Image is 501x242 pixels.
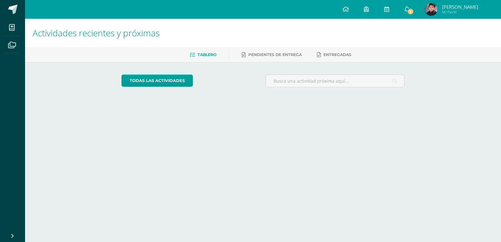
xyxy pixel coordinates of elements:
[442,9,478,15] span: Mi Perfil
[248,52,302,57] span: Pendientes de entrega
[198,52,216,57] span: Tablero
[425,3,437,16] img: d9776e696e289a7bf73b3b78d91cc1a9.png
[407,8,414,15] span: 3
[242,50,302,60] a: Pendientes de entrega
[121,75,193,87] a: todas las Actividades
[442,4,478,10] span: [PERSON_NAME]
[317,50,351,60] a: Entregadas
[33,27,160,39] span: Actividades recientes y próximas
[266,75,405,87] input: Busca una actividad próxima aquí...
[323,52,351,57] span: Entregadas
[190,50,216,60] a: Tablero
